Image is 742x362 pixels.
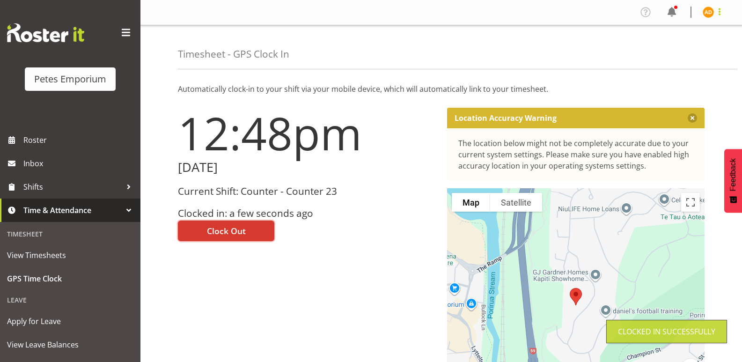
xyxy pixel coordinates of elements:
a: View Leave Balances [2,333,138,356]
img: amelia-denz7002.jpg [703,7,714,18]
span: Apply for Leave [7,314,133,328]
a: GPS Time Clock [2,267,138,290]
h3: Clocked in: a few seconds ago [178,208,436,219]
h4: Timesheet - GPS Clock In [178,49,289,59]
span: Time & Attendance [23,203,122,217]
span: Inbox [23,156,136,170]
span: View Timesheets [7,248,133,262]
p: Automatically clock-in to your shift via your mobile device, which will automatically link to you... [178,83,705,95]
span: View Leave Balances [7,338,133,352]
div: Timesheet [2,224,138,244]
div: The location below might not be completely accurate due to your current system settings. Please m... [458,138,694,171]
span: GPS Time Clock [7,272,133,286]
button: Show street map [452,193,490,212]
span: Feedback [729,158,737,191]
button: Close message [688,113,697,123]
span: Shifts [23,180,122,194]
div: Clocked in Successfully [618,326,715,337]
a: View Timesheets [2,244,138,267]
button: Show satellite imagery [490,193,542,212]
h2: [DATE] [178,160,436,175]
button: Feedback - Show survey [724,149,742,213]
a: Apply for Leave [2,310,138,333]
img: Rosterit website logo [7,23,84,42]
button: Clock Out [178,221,274,241]
div: Petes Emporium [34,72,106,86]
p: Location Accuracy Warning [455,113,557,123]
h1: 12:48pm [178,108,436,158]
h3: Current Shift: Counter - Counter 23 [178,186,436,197]
span: Roster [23,133,136,147]
div: Leave [2,290,138,310]
button: Toggle fullscreen view [681,193,700,212]
span: Clock Out [207,225,246,237]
